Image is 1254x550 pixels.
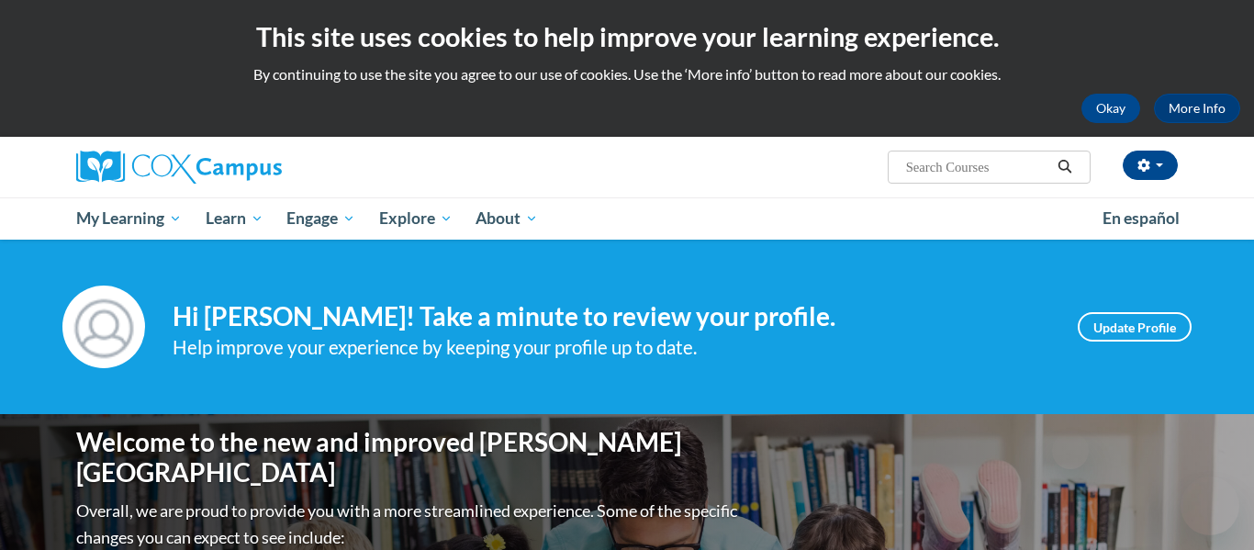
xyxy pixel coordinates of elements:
[1154,94,1240,123] a: More Info
[1123,151,1178,180] button: Account Settings
[1052,432,1089,469] iframe: Close message
[465,197,551,240] a: About
[76,208,182,230] span: My Learning
[76,427,742,488] h1: Welcome to the new and improved [PERSON_NAME][GEOGRAPHIC_DATA]
[1078,312,1192,342] a: Update Profile
[14,64,1240,84] p: By continuing to use the site you agree to our use of cookies. Use the ‘More info’ button to read...
[64,197,194,240] a: My Learning
[14,18,1240,55] h2: This site uses cookies to help improve your learning experience.
[274,197,367,240] a: Engage
[286,208,355,230] span: Engage
[1091,199,1192,238] a: En español
[194,197,275,240] a: Learn
[173,332,1050,363] div: Help improve your experience by keeping your profile up to date.
[76,151,425,184] a: Cox Campus
[1051,156,1079,178] button: Search
[49,197,1205,240] div: Main menu
[1181,477,1239,535] iframe: Button to launch messaging window
[1103,208,1180,228] span: En español
[476,208,538,230] span: About
[206,208,263,230] span: Learn
[1081,94,1140,123] button: Okay
[367,197,465,240] a: Explore
[904,156,1051,178] input: Search Courses
[173,301,1050,332] h4: Hi [PERSON_NAME]! Take a minute to review your profile.
[379,208,453,230] span: Explore
[62,286,145,368] img: Profile Image
[76,151,282,184] img: Cox Campus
